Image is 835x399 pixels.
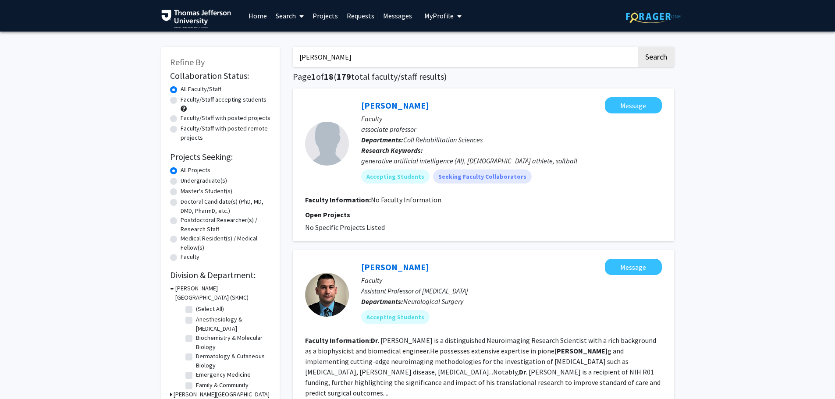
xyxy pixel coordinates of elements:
[403,297,463,306] span: Neurological Surgery
[305,209,662,220] p: Open Projects
[181,85,221,94] label: All Faculty/Staff
[181,124,271,142] label: Faculty/Staff with posted remote projects
[361,113,662,124] p: Faculty
[361,261,429,272] a: [PERSON_NAME]
[638,47,674,67] button: Search
[605,97,662,113] button: Message Erin Pletcher
[305,336,661,397] fg-read-more: . [PERSON_NAME] is a distinguished Neuroimaging Research Scientist with a rich background as a bi...
[181,95,266,104] label: Faculty/Staff accepting students
[554,346,608,355] b: [PERSON_NAME]
[170,152,271,162] h2: Projects Seeking:
[293,47,637,67] input: Search Keywords
[605,259,662,275] button: Message Mahdi Alizedah
[271,0,308,31] a: Search
[305,195,371,204] b: Faculty Information:
[170,270,271,280] h2: Division & Department:
[181,113,270,123] label: Faculty/Staff with posted projects
[361,310,430,324] mat-chip: Accepting Students
[361,135,403,144] b: Departments:
[181,187,232,196] label: Master's Student(s)
[181,166,210,175] label: All Projects
[181,197,271,215] label: Doctoral Candidate(s) (PhD, MD, DMD, PharmD, etc.)
[371,336,378,345] b: Dr
[361,155,662,166] div: generative artificial intelligence (AI), [DEMOGRAPHIC_DATA] athlete, softball
[324,71,334,82] span: 18
[196,333,269,352] label: Biochemistry & Molecular Biology
[337,71,351,82] span: 179
[170,71,271,81] h2: Collaboration Status:
[175,284,271,302] h3: [PERSON_NAME][GEOGRAPHIC_DATA] (SKMC)
[361,286,662,296] p: Assistant Professor of [MEDICAL_DATA]
[311,71,316,82] span: 1
[371,195,441,204] span: No Faculty Information
[361,124,662,134] p: associate professor
[361,169,430,184] mat-chip: Accepting Students
[196,315,269,333] label: Anesthesiology & [MEDICAL_DATA]
[342,0,379,31] a: Requests
[170,56,205,67] span: Refine By
[361,146,423,155] b: Research Keywords:
[196,370,251,379] label: Emergency Medicine
[379,0,416,31] a: Messages
[181,234,271,252] label: Medical Resident(s) / Medical Fellow(s)
[361,297,403,306] b: Departments:
[7,360,37,392] iframe: Chat
[519,367,526,376] b: Dr
[626,10,681,23] img: ForagerOne Logo
[433,169,532,184] mat-chip: Seeking Faculty Collaborators
[403,135,483,144] span: Coll Rehabilitation Sciences
[196,352,269,370] label: Dermatology & Cutaneous Biology
[181,215,271,234] label: Postdoctoral Researcher(s) / Research Staff
[308,0,342,31] a: Projects
[293,71,674,82] h1: Page of ( total faculty/staff results)
[181,252,199,261] label: Faculty
[196,304,224,314] label: (Select All)
[305,336,371,345] b: Faculty Information:
[244,0,271,31] a: Home
[361,275,662,286] p: Faculty
[196,381,269,399] label: Family & Community Medicine
[181,176,227,185] label: Undergraduate(s)
[161,10,231,28] img: Thomas Jefferson University Logo
[305,223,385,232] span: No Specific Projects Listed
[424,11,454,20] span: My Profile
[361,100,429,111] a: [PERSON_NAME]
